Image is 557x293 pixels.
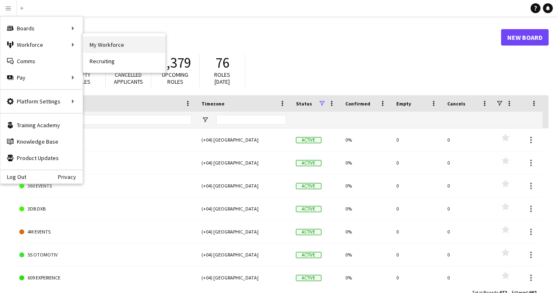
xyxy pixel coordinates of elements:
[34,115,192,125] input: Board name Filter Input
[196,151,291,174] div: (+04) [GEOGRAPHIC_DATA]
[0,69,83,86] div: Pay
[296,160,321,166] span: Active
[19,151,192,174] a: 2XCEED
[340,243,391,266] div: 0%
[296,229,321,235] span: Active
[296,183,321,189] span: Active
[19,128,192,151] a: 24 DEGREES
[296,101,312,107] span: Status
[345,101,370,107] span: Confirmed
[442,174,493,197] div: 0
[0,133,83,150] a: Knowledge Base
[83,53,165,69] a: Recruiting
[201,101,224,107] span: Timezone
[19,174,192,197] a: 360 EVENTS
[391,220,442,243] div: 0
[340,128,391,151] div: 0%
[196,243,291,266] div: (+04) [GEOGRAPHIC_DATA]
[391,197,442,220] div: 0
[196,128,291,151] div: (+04) [GEOGRAPHIC_DATA]
[19,266,192,289] a: 609 EXPERIENCE
[0,174,26,180] a: Log Out
[391,151,442,174] div: 0
[19,197,192,220] a: 3DB DXB
[296,137,321,143] span: Active
[0,37,83,53] div: Workforce
[162,71,189,85] span: Upcoming roles
[19,243,192,266] a: 5S OTOMOTIV
[196,174,291,197] div: (+04) [GEOGRAPHIC_DATA]
[442,266,493,289] div: 0
[114,71,143,85] span: Cancelled applicants
[215,54,229,72] span: 76
[201,116,209,124] button: Open Filter Menu
[0,20,83,37] div: Boards
[442,151,493,174] div: 0
[340,220,391,243] div: 0%
[0,150,83,166] a: Product Updates
[14,31,501,43] h1: Boards
[159,54,191,72] span: 2,379
[391,128,442,151] div: 0
[340,151,391,174] div: 0%
[196,197,291,220] div: (+04) [GEOGRAPHIC_DATA]
[391,174,442,197] div: 0
[396,101,411,107] span: Empty
[296,275,321,281] span: Active
[0,117,83,133] a: Training Academy
[216,115,286,125] input: Timezone Filter Input
[0,93,83,110] div: Platform Settings
[58,174,83,180] a: Privacy
[340,266,391,289] div: 0%
[442,128,493,151] div: 0
[391,243,442,266] div: 0
[19,220,192,243] a: 4M EVENTS
[447,101,465,107] span: Cancels
[501,29,549,46] a: New Board
[442,243,493,266] div: 0
[0,53,83,69] a: Comms
[442,197,493,220] div: 0
[215,71,231,85] span: Roles [DATE]
[196,220,291,243] div: (+04) [GEOGRAPHIC_DATA]
[83,37,165,53] a: My Workforce
[296,252,321,258] span: Active
[340,174,391,197] div: 0%
[391,266,442,289] div: 0
[296,206,321,212] span: Active
[196,266,291,289] div: (+04) [GEOGRAPHIC_DATA]
[340,197,391,220] div: 0%
[442,220,493,243] div: 0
